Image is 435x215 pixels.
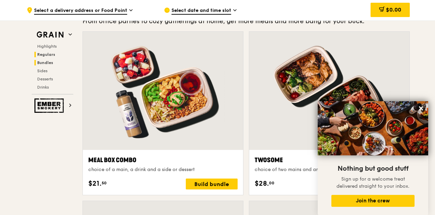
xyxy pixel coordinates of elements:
[34,7,127,15] span: Select a delivery address or Food Point
[37,44,57,49] span: Highlights
[34,29,66,41] img: Grain web logo
[88,179,102,189] span: $21.
[88,155,238,165] div: Meal Box Combo
[37,60,53,65] span: Bundles
[37,85,49,90] span: Drinks
[82,16,410,26] div: From office parties to cozy gatherings at home, get more meals and more bang for your buck.
[331,195,415,207] button: Join the crew
[255,155,404,165] div: Twosome
[171,7,231,15] span: Select date and time slot
[318,101,428,155] img: DSC07876-Edit02-Large.jpeg
[37,68,47,73] span: Sides
[37,77,53,81] span: Desserts
[337,165,408,173] span: Nothing but good stuff
[37,52,55,57] span: Regulars
[88,166,238,173] div: choice of a main, a drink and a side or dessert
[269,180,274,186] span: 00
[186,179,238,189] div: Build bundle
[386,6,401,13] span: $0.00
[416,103,426,114] button: Close
[255,166,404,173] div: choice of two mains and an option of drinks, desserts and sides
[102,180,107,186] span: 50
[34,98,66,113] img: Ember Smokery web logo
[336,176,409,189] span: Sign up for a welcome treat delivered straight to your inbox.
[255,179,269,189] span: $28.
